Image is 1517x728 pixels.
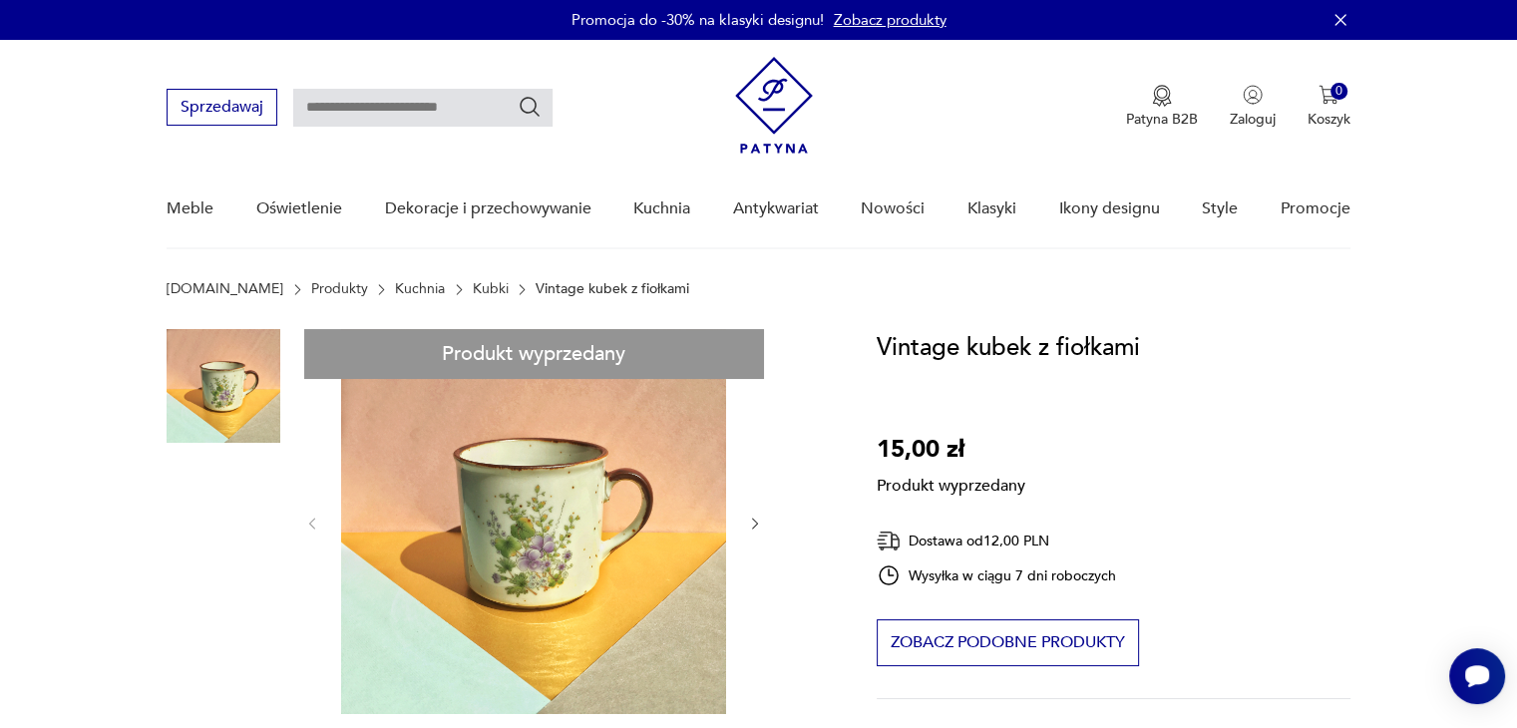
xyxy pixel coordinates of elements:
[1330,83,1347,100] div: 0
[861,171,925,247] a: Nowości
[1152,85,1172,107] img: Ikona medalu
[1308,85,1350,129] button: 0Koszyk
[395,281,445,297] a: Kuchnia
[1230,110,1276,129] p: Zaloguj
[167,102,277,116] a: Sprzedawaj
[1058,171,1159,247] a: Ikony designu
[1230,85,1276,129] button: Zaloguj
[1126,85,1198,129] button: Patyna B2B
[1308,110,1350,129] p: Koszyk
[877,619,1139,666] button: Zobacz podobne produkty
[1126,85,1198,129] a: Ikona medaluPatyna B2B
[1243,85,1263,105] img: Ikonka użytkownika
[473,281,509,297] a: Kubki
[733,171,819,247] a: Antykwariat
[384,171,590,247] a: Dekoracje i przechowywanie
[311,281,368,297] a: Produkty
[1449,648,1505,704] iframe: Smartsupp widget button
[877,469,1025,497] p: Produkt wyprzedany
[877,431,1025,469] p: 15,00 zł
[967,171,1016,247] a: Klasyki
[536,281,689,297] p: Vintage kubek z fiołkami
[518,95,542,119] button: Szukaj
[877,563,1116,587] div: Wysyłka w ciągu 7 dni roboczych
[167,281,283,297] a: [DOMAIN_NAME]
[633,171,690,247] a: Kuchnia
[1202,171,1238,247] a: Style
[167,89,277,126] button: Sprzedawaj
[877,529,901,553] img: Ikona dostawy
[735,57,813,154] img: Patyna - sklep z meblami i dekoracjami vintage
[1281,171,1350,247] a: Promocje
[1126,110,1198,129] p: Patyna B2B
[877,529,1116,553] div: Dostawa od 12,00 PLN
[1319,85,1338,105] img: Ikona koszyka
[571,10,824,30] p: Promocja do -30% na klasyki designu!
[877,329,1140,367] h1: Vintage kubek z fiołkami
[834,10,947,30] a: Zobacz produkty
[167,171,213,247] a: Meble
[256,171,342,247] a: Oświetlenie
